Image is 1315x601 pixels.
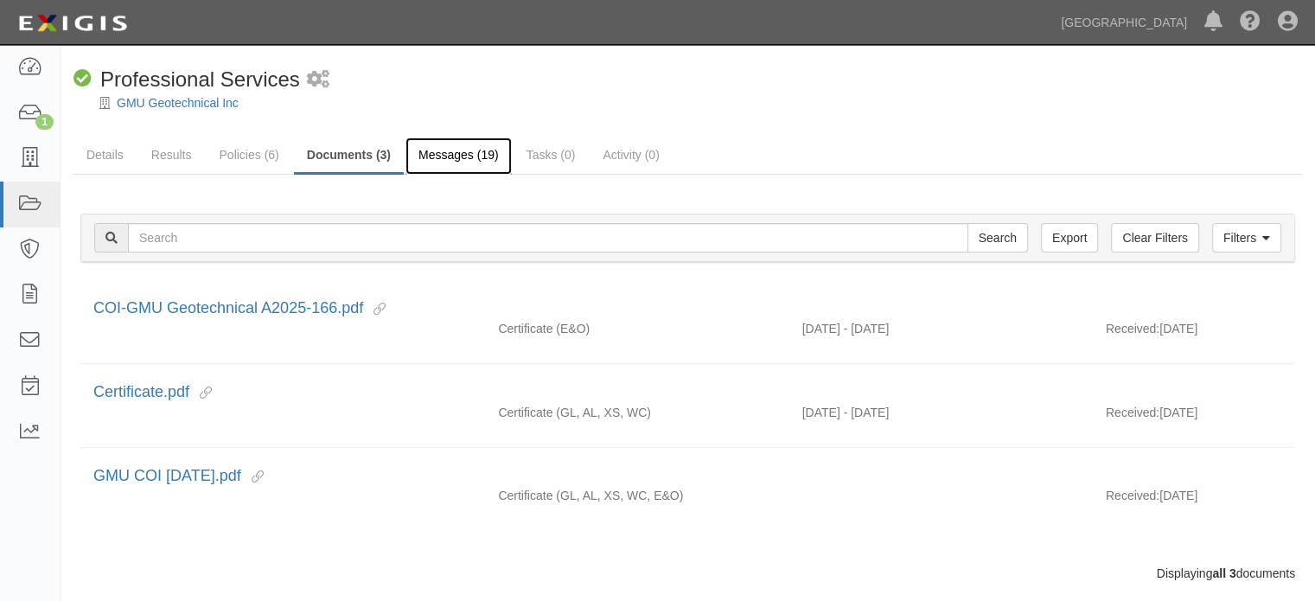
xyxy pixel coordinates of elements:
a: Clear Filters [1111,223,1198,253]
a: Filters [1212,223,1281,253]
b: all 3 [1212,566,1235,580]
i: This document is linked to other agreements. [193,387,212,400]
a: Results [138,137,205,172]
input: Search [128,223,968,253]
a: Certificate.pdf [93,383,189,400]
a: Details [73,137,137,172]
div: [DATE] [1093,320,1295,346]
input: Search [967,223,1028,253]
a: COI-GMU Geotechnical A2025-166.pdf [93,299,363,316]
i: Help Center - Complianz [1240,12,1261,33]
div: Effective 12/31/2024 - Expiration 12/31/2025 [789,404,1093,421]
div: Effective 12/31/2024 - Expiration 12/31/2025 [789,320,1093,337]
div: GMU COI 12-31-23.pdf [93,465,1282,488]
a: Tasks (0) [514,137,589,172]
span: Professional Services [100,67,300,91]
p: Received: [1106,320,1159,337]
i: This document is linked to other agreements. [367,304,386,316]
i: 2 scheduled workflows [307,71,329,89]
a: Activity (0) [590,137,672,172]
div: Professional Services [73,65,300,94]
a: GMU Geotechnical Inc [117,96,239,110]
div: Certificate.pdf [93,381,1282,404]
div: General Liability Auto Liability Excess/Umbrella Liability Workers Compensation/Employers Liability [485,404,788,421]
p: Received: [1106,404,1159,421]
div: Effective - Expiration [789,487,1093,488]
a: Documents (3) [294,137,404,175]
a: Messages (19) [405,137,512,175]
a: Policies (6) [206,137,291,172]
p: Received: [1106,487,1159,504]
div: [DATE] [1093,404,1295,430]
div: COI-GMU Geotechnical A2025-166.pdf [93,297,1282,320]
div: 1 [35,114,54,130]
a: Export [1041,223,1098,253]
div: [DATE] [1093,487,1295,513]
div: General Liability Auto Liability Excess/Umbrella Liability Workers Compensation/Employers Liabili... [485,487,788,504]
div: Displaying documents [67,565,1308,582]
i: Compliant [73,70,92,88]
div: Errors and Omissions [485,320,788,337]
a: GMU COI [DATE].pdf [93,467,241,484]
a: [GEOGRAPHIC_DATA] [1052,5,1196,40]
img: logo-5460c22ac91f19d4615b14bd174203de0afe785f0fc80cf4dbbc73dc1793850b.png [13,8,132,39]
i: This document is linked to other agreements. [245,471,264,483]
